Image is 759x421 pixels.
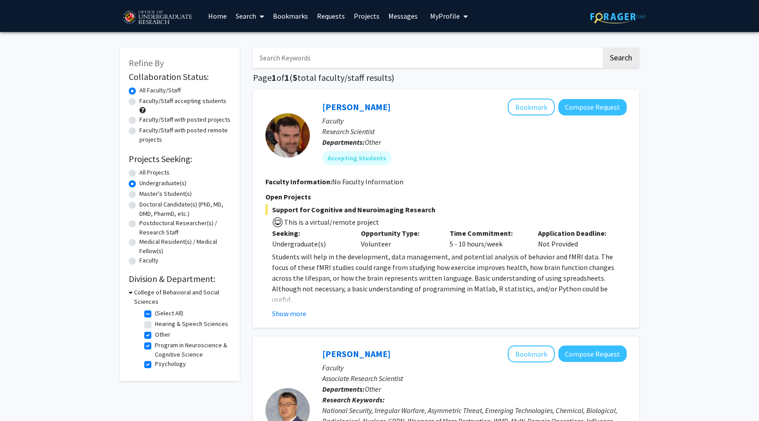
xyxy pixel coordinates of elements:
a: Home [204,0,231,32]
h3: College of Behavioral and Social Sciences [134,288,231,306]
p: Associate Research Scientist [322,373,627,384]
button: Add Jeremy Purcell to Bookmarks [508,99,555,115]
p: Faculty [322,115,627,126]
span: 5 [293,72,297,83]
a: Search [231,0,269,32]
div: Not Provided [531,228,620,249]
span: Support for Cognitive and Neuroimaging Research [265,204,627,215]
div: Undergraduate(s) [272,238,348,249]
a: [PERSON_NAME] [322,101,391,112]
span: Students will help in the development, data management, and potential analysis of behavior and fM... [272,252,614,304]
p: Time Commitment: [450,228,525,238]
button: Search [603,48,639,68]
p: Seeking: [272,228,348,238]
img: ForagerOne Logo [590,10,646,24]
b: Faculty Information: [265,177,332,186]
p: Faculty [322,362,627,373]
span: My Profile [430,12,460,20]
b: Departments: [322,385,365,393]
input: Search Keywords [253,48,601,68]
span: 1 [272,72,277,83]
b: Research Keywords: [322,395,385,404]
label: Doctoral Candidate(s) (PhD, MD, DMD, PharmD, etc.) [139,200,231,218]
h1: Page of ( total faculty/staff results) [253,72,639,83]
div: Volunteer [354,228,443,249]
label: Faculty [139,256,158,265]
label: Hearing & Speech Sciences [155,319,228,329]
h2: Collaboration Status: [129,71,231,82]
button: Compose Request to Jeremy Purcell [558,99,627,115]
label: Faculty/Staff accepting students [139,96,226,106]
iframe: Chat [7,381,38,414]
span: 1 [285,72,289,83]
div: 5 - 10 hours/week [443,228,532,249]
a: Projects [349,0,384,32]
label: Other [155,330,170,339]
label: Faculty/Staff with posted projects [139,115,230,124]
span: Other [365,138,381,147]
a: Bookmarks [269,0,312,32]
label: Medical Resident(s) / Medical Fellow(s) [139,237,231,256]
label: Psychology [155,359,186,369]
button: Show more [272,308,306,319]
img: University of Maryland Logo [120,7,195,29]
label: All Faculty/Staff [139,86,181,95]
label: Postdoctoral Researcher(s) / Research Staff [139,218,231,237]
label: Master's Student(s) [139,189,192,199]
span: Refine By [129,57,164,68]
label: Faculty/Staff with posted remote projects [139,126,231,144]
label: All Projects [139,168,170,177]
label: (Select All) [155,309,183,318]
a: [PERSON_NAME] [322,348,391,359]
span: This is a virtual/remote project [283,218,379,226]
a: Messages [384,0,422,32]
button: Add Steve Sin to Bookmarks [508,346,555,362]
button: Compose Request to Steve Sin [558,346,627,362]
p: Open Projects [265,191,627,202]
label: Program in Neuroscience & Cognitive Science [155,341,229,359]
span: Other [365,385,381,393]
b: Departments: [322,138,365,147]
h2: Division & Department: [129,274,231,284]
p: Research Scientist [322,126,627,137]
p: Application Deadline: [538,228,613,238]
h2: Projects Seeking: [129,154,231,164]
a: Requests [312,0,349,32]
span: No Faculty Information [332,177,403,186]
mat-chip: Accepting Students [322,151,391,165]
label: Undergraduate(s) [139,179,186,188]
p: Opportunity Type: [361,228,436,238]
